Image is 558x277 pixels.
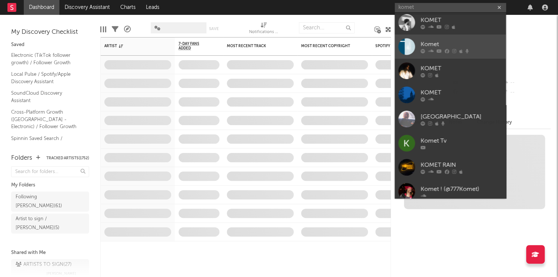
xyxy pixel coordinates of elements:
[209,27,219,31] button: Save
[421,40,502,49] div: Komet
[16,260,72,269] div: ARTISTS TO SIGN ( 27 )
[11,108,82,131] a: Cross-Platform Growth ([GEOGRAPHIC_DATA] - Electronic) / Follower Growth
[11,40,89,49] div: Saved
[421,185,502,193] div: Komet ! (@777Komet)
[395,83,506,107] a: KOMET
[112,19,118,40] div: Filters
[11,154,32,163] div: Folders
[46,156,89,160] button: Tracked Artists(1752)
[395,179,506,203] a: Komet ! (@777Komet)
[124,19,131,40] div: A&R Pipeline
[421,64,502,73] div: KOMET
[249,28,279,37] div: Notifications (Artist)
[299,22,355,33] input: Search...
[395,155,506,179] a: KOMET RAIN
[249,19,279,40] div: Notifications (Artist)
[11,70,82,85] a: Local Pulse / Spotify/Apple Discovery Assistant
[421,160,502,169] div: KOMET RAIN
[104,44,160,48] div: Artist
[395,107,506,131] a: [GEOGRAPHIC_DATA]
[11,134,82,150] a: Spinnin Saved Search / Luminate
[16,215,68,232] div: Artist to sign / [PERSON_NAME] ( 5 )
[11,51,82,66] a: Electronic (TikTok follower growth) / Follower Growth
[227,44,283,48] div: Most Recent Track
[179,42,208,50] span: 7-Day Fans Added
[421,88,502,97] div: KOMET
[100,19,106,40] div: Edit Columns
[395,59,506,83] a: KOMET
[11,192,89,212] a: Following [PERSON_NAME](61)
[421,136,502,145] div: Komet Tv
[11,89,82,104] a: SoundCloud Discovery Assistant
[11,166,89,177] input: Search for folders...
[301,44,357,48] div: Most Recent Copyright
[16,193,68,211] div: Following [PERSON_NAME] ( 61 )
[395,3,506,12] input: Search for artists
[375,44,431,48] div: Spotify Monthly Listeners
[395,35,506,59] a: Komet
[501,78,551,88] div: --
[421,112,502,121] div: [GEOGRAPHIC_DATA]
[11,181,89,190] div: My Folders
[501,88,551,97] div: --
[395,10,506,35] a: KOMET
[11,248,89,257] div: Shared with Me
[11,28,89,37] div: My Discovery Checklist
[421,16,502,25] div: KOMET
[395,131,506,155] a: Komet Tv
[11,214,89,234] a: Artist to sign / [PERSON_NAME](5)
